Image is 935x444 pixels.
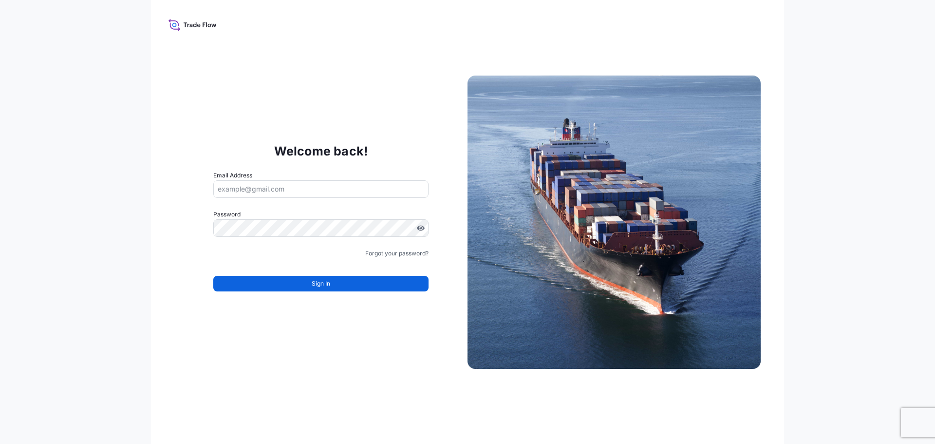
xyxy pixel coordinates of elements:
[213,210,429,219] label: Password
[312,279,330,289] span: Sign In
[417,224,425,232] button: Show password
[213,171,252,180] label: Email Address
[213,180,429,198] input: example@gmail.com
[467,76,761,369] img: Ship illustration
[365,249,429,258] a: Forgot your password?
[274,143,368,159] p: Welcome back!
[213,276,429,291] button: Sign In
